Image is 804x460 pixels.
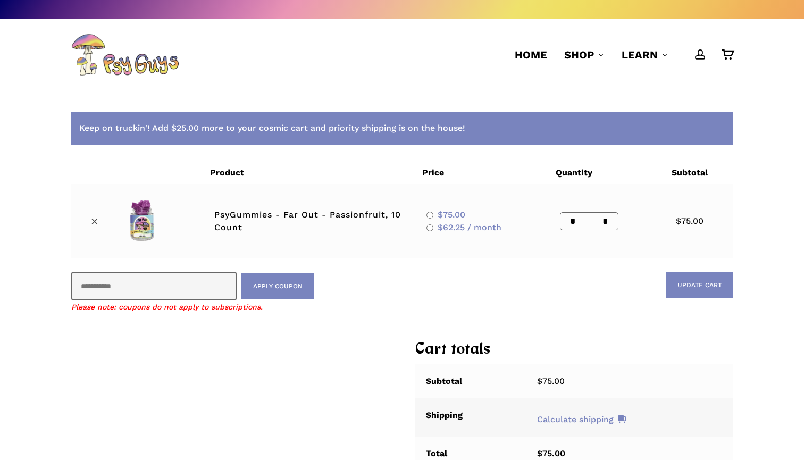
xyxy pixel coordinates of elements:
th: Subtotal [415,364,526,398]
th: Quantity [549,162,665,184]
span: Home [515,48,547,61]
div: Please note: coupons do not apply to subscriptions. [71,300,403,313]
a: PsyGummies - Far Out - Passionfruit, 10 Count [214,210,401,232]
span: 75.00 [438,210,465,220]
a: Home [515,47,547,62]
bdi: 75.00 [676,216,703,226]
span: / month [467,222,501,232]
span: $ [438,222,443,232]
span: $ [537,448,542,458]
th: Price [416,162,549,184]
img: PsyGuys [71,34,179,76]
input: $62.25 / month [426,224,433,231]
span: $ [537,376,542,386]
th: Subtotal [665,162,733,184]
img: Blackberry hero dose magic mushroom gummies in a PsyGuys branded jar [119,197,166,245]
input: $75.00 [426,212,433,219]
div: Keep on truckin'! Add $25.00 more to your cosmic cart and priority shipping is on the house! [71,112,733,145]
h2: Cart totals [415,339,733,361]
th: Shipping [415,398,526,437]
bdi: 75.00 [537,376,565,386]
a: Learn [622,47,668,62]
th: Product [204,162,415,184]
a: Shop [564,47,605,62]
bdi: 75.00 [537,448,565,458]
button: Apply coupon [241,273,314,299]
a: Blackberry hero dose magic mushroom gummies in a PsyGuys branded jar [119,197,193,245]
span: 62.25 [438,222,465,232]
a: Calculate shipping [537,413,626,426]
span: $ [676,216,681,226]
span: Shop [564,48,594,61]
span: $ [438,210,443,220]
span: Learn [622,48,658,61]
button: Update cart [666,272,733,298]
a: Remove PsyGummies - Far Out - Passionfruit, 10 Count from cart [87,213,103,229]
input: Product quantity [579,213,599,230]
nav: Main Menu [506,19,733,91]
